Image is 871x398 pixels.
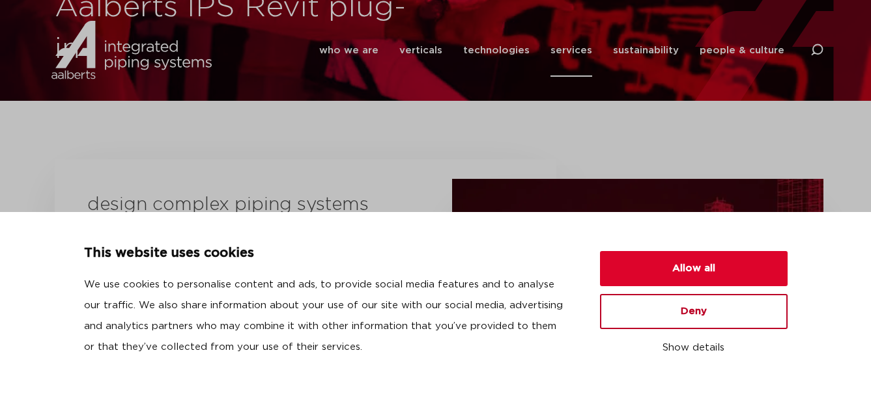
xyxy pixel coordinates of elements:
[613,24,679,77] a: sustainability
[84,243,569,264] p: This website uses cookies
[319,24,784,77] nav: Menu
[600,337,788,359] button: Show details
[550,24,592,77] a: services
[600,251,788,286] button: Allow all
[87,192,374,296] h3: design complex piping systems faster with up to 15,000 Aalberts integrated piping systems products
[463,24,530,77] a: technologies
[600,294,788,329] button: Deny
[319,24,378,77] a: who we are
[84,274,569,358] p: We use cookies to personalise content and ads, to provide social media features and to analyse ou...
[399,24,442,77] a: verticals
[700,24,784,77] a: people & culture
